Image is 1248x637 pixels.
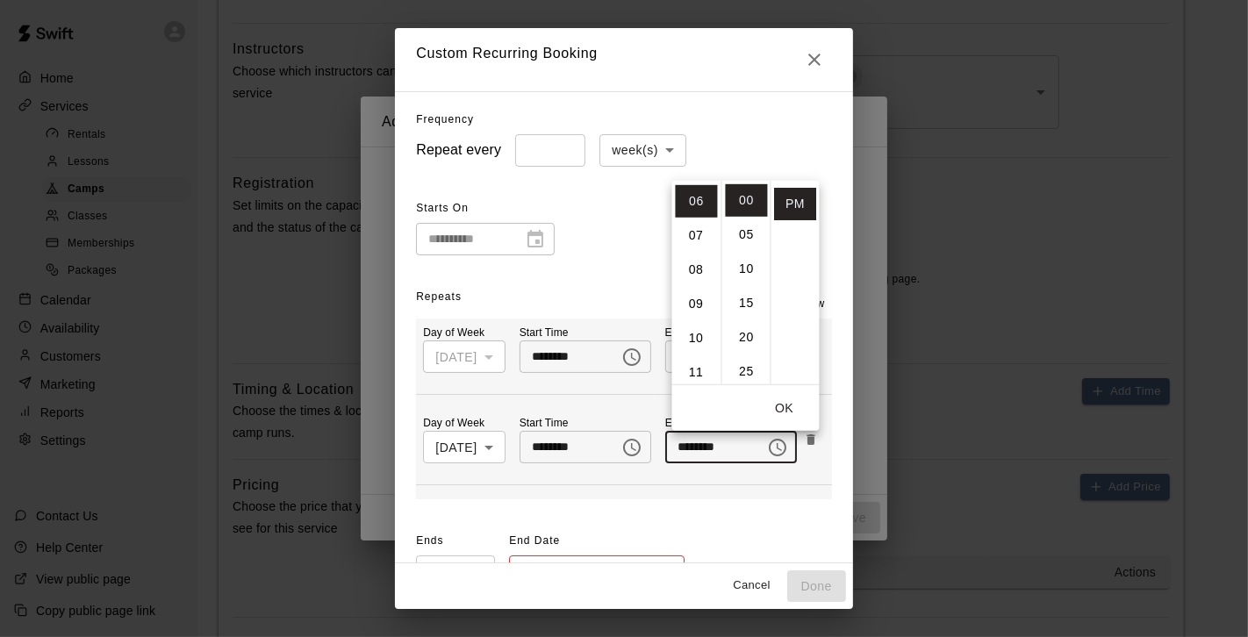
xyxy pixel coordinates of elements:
li: 7 hours [676,219,718,252]
span: End Date [509,527,685,555]
li: 0 minutes [726,184,768,217]
p: Day of Week [423,416,505,431]
button: Choose date [648,555,683,590]
p: Day of Week [423,326,505,340]
button: Cancel [724,572,780,599]
p: Start Time [520,326,651,340]
li: 10 hours [676,322,718,354]
p: Start Time [520,416,651,431]
li: 9 hours [676,288,718,320]
ul: Select hours [672,181,721,384]
button: Choose time, selected time is 5:00 PM [614,430,649,465]
span: Repeats [416,290,462,303]
span: Ends [416,527,495,555]
h2: Custom Recurring Booking [395,28,852,91]
li: 5 minutes [726,218,768,251]
button: Choose time, selected time is 6:00 PM [760,430,795,465]
span: Starts On [416,195,555,223]
span: Frequency [416,113,474,125]
p: End Time [665,326,797,340]
button: Close [797,42,832,77]
li: 8 hours [676,254,718,286]
li: 11 hours [676,356,718,389]
li: 10 minutes [726,253,768,285]
li: 20 minutes [726,321,768,354]
button: Choose time, selected time is 5:00 PM [614,340,649,375]
div: week(s) [599,134,686,167]
button: OK [757,392,813,425]
h6: Repeat every [416,138,501,162]
li: PM [775,188,817,220]
div: [DATE] [423,431,505,463]
li: 15 minutes [726,287,768,319]
ul: Select meridiem [771,181,820,384]
li: 25 minutes [726,355,768,388]
button: Remove [797,426,825,454]
p: End Time [665,416,797,431]
li: 6 hours [676,185,718,218]
ul: Select minutes [721,181,771,384]
div: [DATE] [423,340,505,373]
div: On [416,555,495,588]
